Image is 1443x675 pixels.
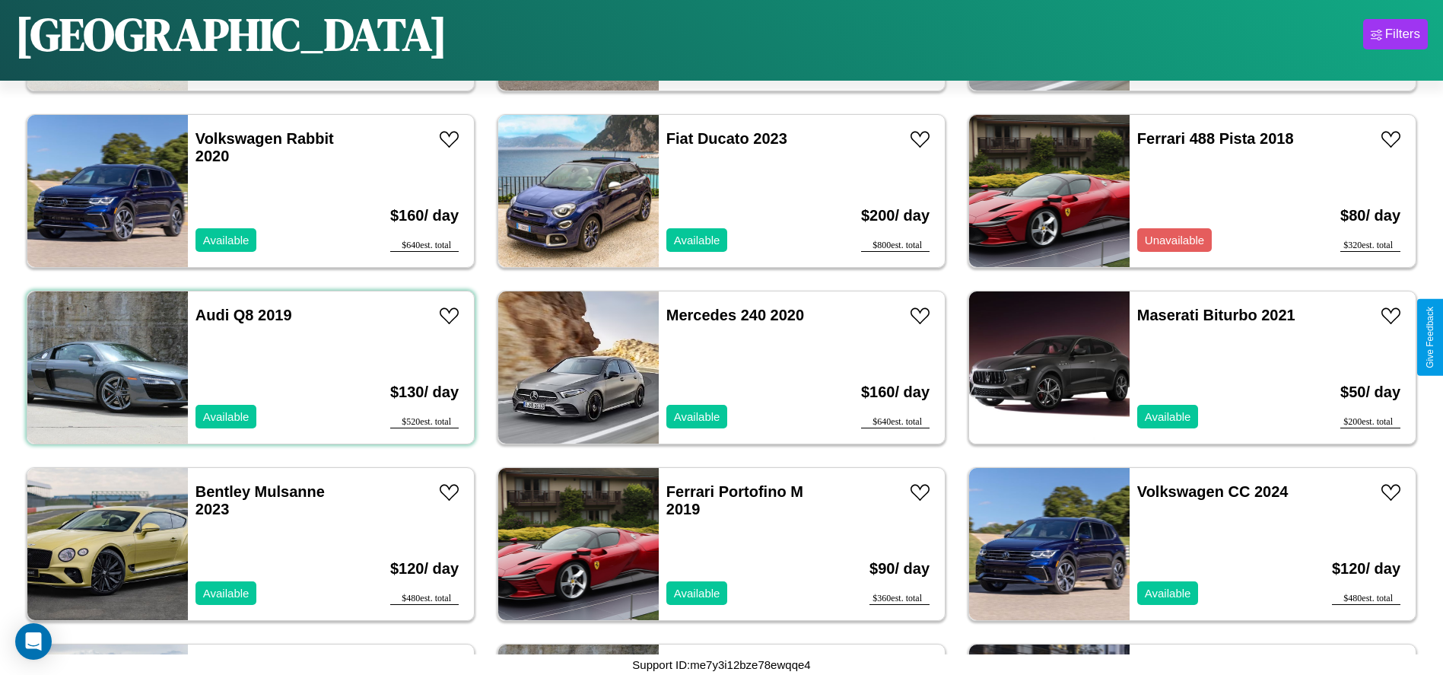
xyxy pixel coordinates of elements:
[861,240,930,252] div: $ 800 est. total
[1145,230,1204,250] p: Unavailable
[632,654,810,675] p: Support ID: me7y3i12bze78ewqqe4
[1137,307,1295,323] a: Maserati Biturbo 2021
[203,583,250,603] p: Available
[1385,27,1420,42] div: Filters
[1340,416,1400,428] div: $ 200 est. total
[390,240,459,252] div: $ 640 est. total
[1332,545,1400,593] h3: $ 120 / day
[666,483,803,517] a: Ferrari Portofino M 2019
[1145,406,1191,427] p: Available
[1340,240,1400,252] div: $ 320 est. total
[195,307,292,323] a: Audi Q8 2019
[203,406,250,427] p: Available
[390,368,459,416] h3: $ 130 / day
[869,593,930,605] div: $ 360 est. total
[674,406,720,427] p: Available
[15,623,52,660] div: Open Intercom Messenger
[1137,130,1294,147] a: Ferrari 488 Pista 2018
[1145,583,1191,603] p: Available
[1340,368,1400,416] h3: $ 50 / day
[1332,593,1400,605] div: $ 480 est. total
[195,130,334,164] a: Volkswagen Rabbit 2020
[390,416,459,428] div: $ 520 est. total
[861,416,930,428] div: $ 640 est. total
[15,3,447,65] h1: [GEOGRAPHIC_DATA]
[861,368,930,416] h3: $ 160 / day
[666,307,804,323] a: Mercedes 240 2020
[1137,483,1289,500] a: Volkswagen CC 2024
[1425,307,1435,368] div: Give Feedback
[666,130,787,147] a: Fiat Ducato 2023
[674,230,720,250] p: Available
[390,192,459,240] h3: $ 160 / day
[203,230,250,250] p: Available
[390,593,459,605] div: $ 480 est. total
[1340,192,1400,240] h3: $ 80 / day
[869,545,930,593] h3: $ 90 / day
[195,483,325,517] a: Bentley Mulsanne 2023
[861,192,930,240] h3: $ 200 / day
[1363,19,1428,49] button: Filters
[674,583,720,603] p: Available
[390,545,459,593] h3: $ 120 / day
